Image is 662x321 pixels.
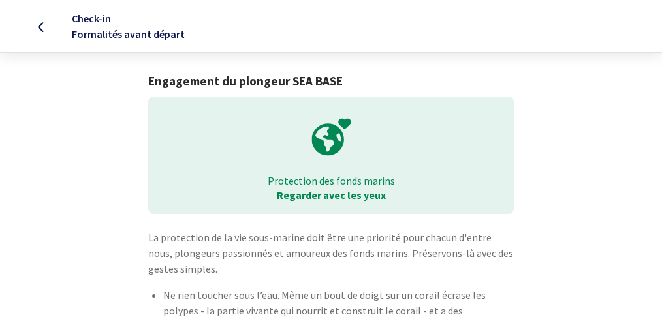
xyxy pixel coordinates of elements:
[148,74,514,89] h1: Engagement du plongeur SEA BASE
[157,174,505,188] p: Protection des fonds marins
[277,189,386,202] strong: Regarder avec les yeux
[148,230,514,277] p: La protection de la vie sous-marine doit être une priorité pour chacun d'entre nous, plongeurs pa...
[72,12,185,40] span: Check-in Formalités avant départ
